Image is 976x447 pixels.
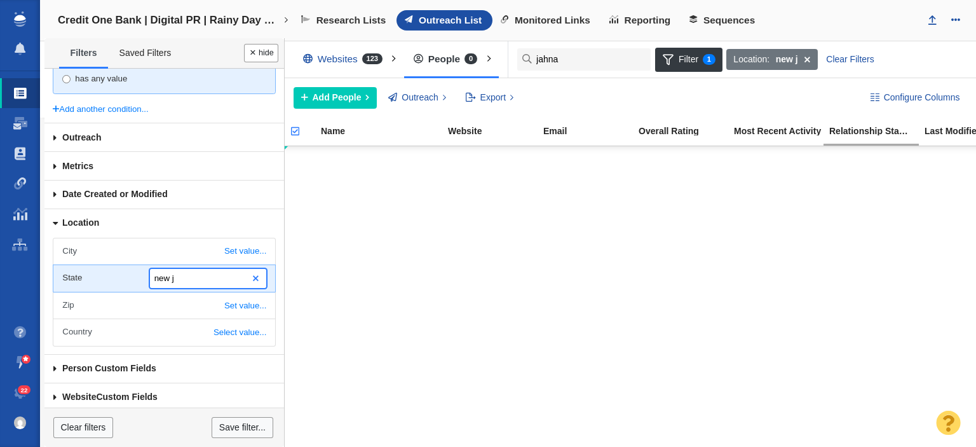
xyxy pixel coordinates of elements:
a: Reporting [601,10,681,31]
a: Outreach List [396,10,492,31]
span: 22 [18,385,31,395]
a: Saved Filters [108,40,182,67]
button: Export [458,87,521,109]
label: State [62,267,141,289]
a: Clear filters [53,417,113,439]
a: Date Created or Modified [44,181,284,209]
a: Person Custom Fields [44,355,284,383]
span: Outreach List [419,15,482,26]
button: Add People [294,87,377,109]
a: Outreach [44,123,284,152]
span: Reporting [625,15,671,26]
input: has any value [62,75,71,83]
a: Relationship Stage [829,127,923,137]
span: Sequences [703,15,755,26]
a: Name [321,127,447,137]
span: Outreach [402,91,438,104]
a: Website [448,127,542,137]
span: Website [62,392,96,402]
a: Filters [59,40,108,67]
span: Monitored Links [515,15,590,26]
span: 1 [703,54,715,65]
span: Research Lists [316,15,386,26]
h4: Credit One Bank | Digital PR | Rainy Day Fund [58,14,280,27]
div: Website [448,127,542,135]
a: Sequences [681,10,766,31]
div: Most Recent Activity [734,127,828,135]
a: Add another condition... [53,104,148,115]
input: State [150,269,266,288]
a: Save filter... [212,417,273,439]
a: Set value... [53,238,274,265]
a: Select value... [53,319,274,345]
a: Email [543,127,637,137]
img: c9363fb76f5993e53bff3b340d5c230a [14,416,27,429]
span: 123 [362,53,383,64]
span: Filter [655,48,722,72]
div: Overall Rating [639,127,733,135]
div: Name [321,127,447,135]
a: Monitored Links [492,10,601,31]
span: Export [480,91,506,104]
a: Set value... [53,292,274,319]
img: buzzstream_logo_iconsimple.png [14,11,25,27]
input: Search [517,48,651,71]
button: Outreach [381,87,454,109]
button: Configure Columns [863,87,967,109]
span: Add People [313,91,362,104]
div: Clear Filters [819,49,881,71]
a: Overall Rating [639,127,733,137]
a: Custom Fields [44,383,284,412]
div: Relationship Stage [829,127,923,135]
div: Email [543,127,637,135]
a: Location [44,209,284,238]
strong: new j [776,53,798,66]
a: Metrics [44,152,284,181]
div: Websites [294,45,398,74]
button: Done [244,44,278,62]
label: has any value [62,73,266,85]
span: Location: [733,53,769,66]
a: Research Lists [293,10,396,31]
span: Configure Columns [884,91,960,104]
